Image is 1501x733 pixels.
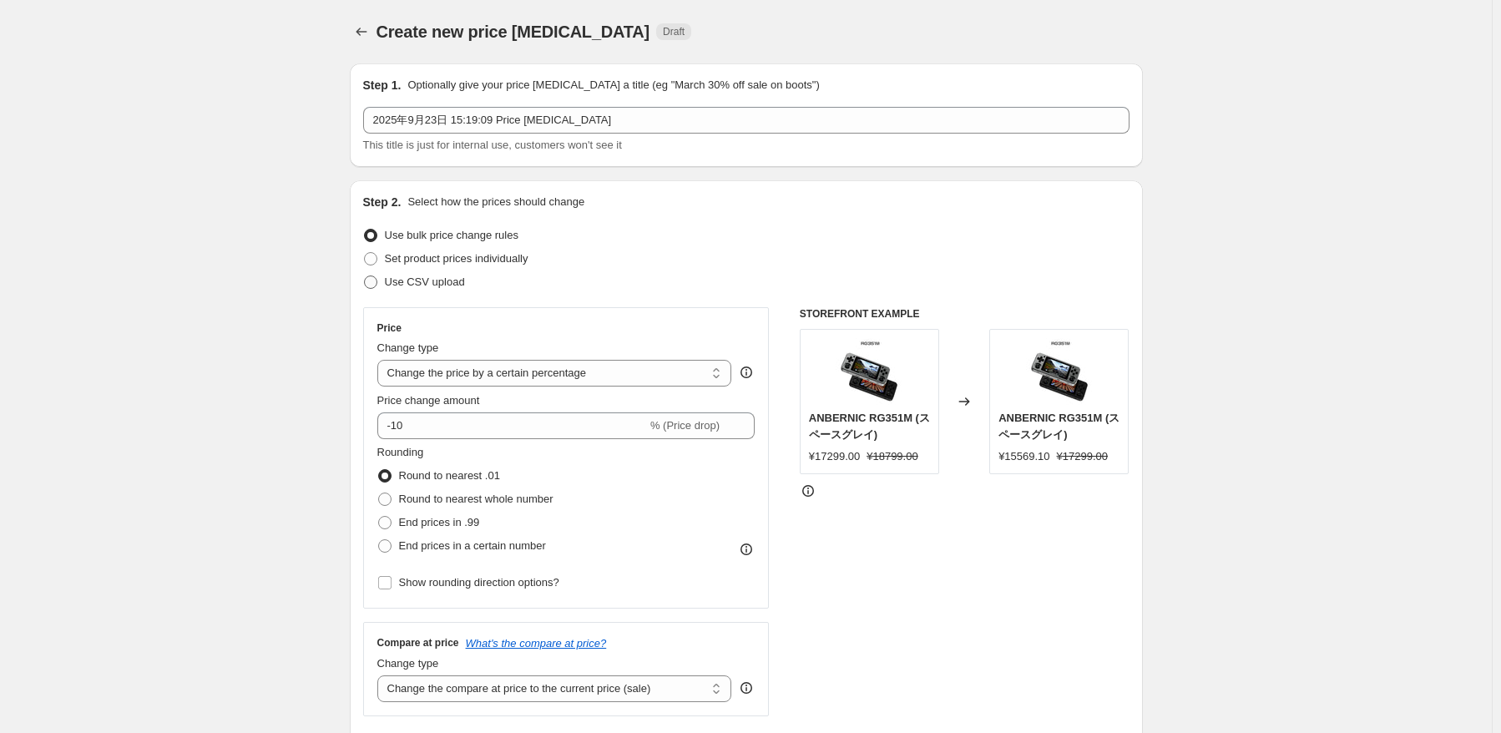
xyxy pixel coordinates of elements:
h2: Step 1. [363,77,402,94]
h2: Step 2. [363,194,402,210]
span: Price change amount [377,394,480,407]
span: ANBERNIC RG351M (スペースグレイ) [998,412,1119,441]
span: Show rounding direction options? [399,576,559,589]
h3: Compare at price [377,636,459,650]
h3: Price [377,321,402,335]
strike: ¥18799.00 [867,448,917,465]
span: Use CSV upload [385,276,465,288]
span: Set product prices individually [385,252,528,265]
span: End prices in a certain number [399,539,546,552]
img: e2211f4b5504c3149c80a6d555d93e11_80x.jpg [836,338,902,405]
input: -15 [377,412,647,439]
button: What's the compare at price? [466,637,607,650]
div: help [738,680,755,696]
span: End prices in .99 [399,516,480,528]
p: Optionally give your price [MEDICAL_DATA] a title (eg "March 30% off sale on boots") [407,77,819,94]
span: Rounding [377,446,424,458]
h6: STOREFRONT EXAMPLE [800,307,1130,321]
span: Round to nearest whole number [399,493,553,505]
span: Round to nearest .01 [399,469,500,482]
span: Draft [663,25,685,38]
img: e2211f4b5504c3149c80a6d555d93e11_80x.jpg [1026,338,1093,405]
span: Change type [377,657,439,670]
div: ¥17299.00 [809,448,860,465]
span: Use bulk price change rules [385,229,518,241]
span: This title is just for internal use, customers won't see it [363,139,622,151]
span: Change type [377,341,439,354]
span: Create new price [MEDICAL_DATA] [377,23,650,41]
span: % (Price drop) [650,419,720,432]
strike: ¥17299.00 [1057,448,1108,465]
p: Select how the prices should change [407,194,584,210]
span: ANBERNIC RG351M (スペースグレイ) [809,412,930,441]
div: help [738,364,755,381]
div: ¥15569.10 [998,448,1049,465]
input: 30% off holiday sale [363,107,1130,134]
button: Price change jobs [350,20,373,43]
